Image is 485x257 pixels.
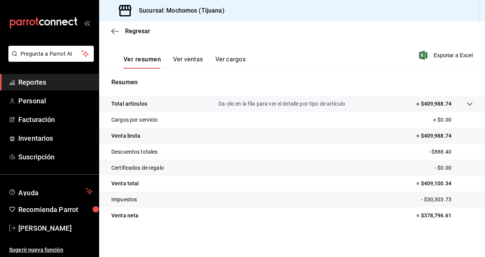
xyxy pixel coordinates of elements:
p: = $409,100.34 [416,180,473,188]
p: + $409,988.74 [416,100,451,108]
button: Regresar [111,27,150,35]
span: Facturación [18,114,93,125]
p: - $0.00 [435,164,473,172]
button: Pregunta a Parrot AI [8,46,94,62]
p: Resumen [111,78,473,87]
button: Ver ventas [173,56,203,69]
span: Recomienda Parrot [18,204,93,215]
p: = $378,796.61 [416,212,473,220]
p: - $888.40 [429,148,473,156]
p: Cargos por servicio [111,116,158,124]
button: open_drawer_menu [84,20,90,26]
p: Impuestos [111,196,137,204]
p: + $0.00 [433,116,473,124]
span: [PERSON_NAME] [18,223,93,233]
h3: Sucursal: Mochomos (Tijuana) [133,6,225,15]
span: Regresar [125,27,150,35]
span: Ayuda [18,187,83,196]
p: Descuentos totales [111,148,157,156]
a: Pregunta a Parrot AI [5,55,94,63]
span: Suscripción [18,152,93,162]
p: Venta total [111,180,139,188]
p: Venta bruta [111,132,140,140]
span: Sugerir nueva función [9,246,93,254]
span: Inventarios [18,133,93,143]
p: Da clic en la fila para ver el detalle por tipo de artículo [218,100,345,108]
div: navigation tabs [124,56,246,69]
span: Personal [18,96,93,106]
span: Reportes [18,77,93,87]
span: Pregunta a Parrot AI [21,50,82,58]
p: = $409,988.74 [416,132,473,140]
p: Venta neta [111,212,138,220]
p: Certificados de regalo [111,164,164,172]
button: Exportar a Excel [421,51,473,60]
p: - $30,303.73 [421,196,473,204]
button: Ver cargos [215,56,246,69]
p: Total artículos [111,100,147,108]
button: Ver resumen [124,56,161,69]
